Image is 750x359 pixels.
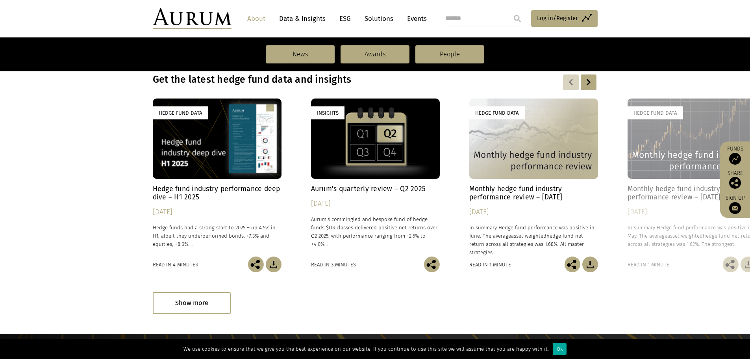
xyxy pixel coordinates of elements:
a: Data & Insights [275,11,330,26]
h4: Hedge fund industry performance deep dive – H1 2025 [153,185,281,201]
div: [DATE] [311,198,440,209]
p: Aurum’s commingled and bespoke fund of hedge funds $US classes delivered positive net returns ove... [311,215,440,249]
img: Share this post [565,257,580,272]
img: Download Article [582,257,598,272]
a: Solutions [361,11,397,26]
img: Download Article [266,257,281,272]
span: asset-weighted [667,233,703,239]
h4: Aurum’s quarterly review – Q2 2025 [311,185,440,193]
div: Read in 1 minute [469,260,511,269]
img: Access Funds [729,153,741,165]
div: Show more [153,292,231,314]
img: Share this post [723,257,739,272]
a: Insights Aurum’s quarterly review – Q2 2025 [DATE] Aurum’s commingled and bespoke fund of hedge f... [311,99,440,257]
span: Log in/Register [537,13,578,23]
div: Ok [553,343,567,355]
h3: Get the latest hedge fund data and insights [153,74,496,86]
div: Read in 4 minutes [153,260,198,269]
img: Sign up to our newsletter [729,202,741,214]
a: Awards [341,45,409,63]
div: Hedge Fund Data [469,106,525,119]
a: Log in/Register [531,10,598,27]
div: Insights [311,106,344,119]
h4: Monthly hedge fund industry performance review – [DATE] [469,185,598,201]
input: Submit [509,11,525,26]
img: Share this post [424,257,440,272]
span: asset-weighted [511,233,546,239]
div: [DATE] [153,206,281,218]
a: ESG [335,11,355,26]
div: Read in 3 minutes [311,260,356,269]
div: Hedge Fund Data [628,106,683,119]
a: Events [403,11,427,26]
a: News [266,45,335,63]
img: Aurum [153,8,231,29]
a: Sign up [724,195,746,214]
img: Share this post [729,177,741,189]
div: Share [724,171,746,189]
p: Hedge funds had a strong start to 2025 – up 4.5% in H1, albeit they underperformed bonds, +7.3% a... [153,223,281,248]
div: Hedge Fund Data [153,106,208,119]
a: Hedge Fund Data Hedge fund industry performance deep dive – H1 2025 [DATE] Hedge funds had a stro... [153,99,281,257]
a: People [415,45,484,63]
div: [DATE] [469,206,598,218]
a: About [243,11,269,26]
a: Funds [724,145,746,165]
p: In summary Hedge fund performance was positive in June. The average hedge fund net return across ... [469,223,598,257]
img: Share this post [248,257,264,272]
div: Read in 1 minute [628,260,669,269]
a: Hedge Fund Data Monthly hedge fund industry performance review – [DATE] [DATE] In summary Hedge f... [469,99,598,257]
